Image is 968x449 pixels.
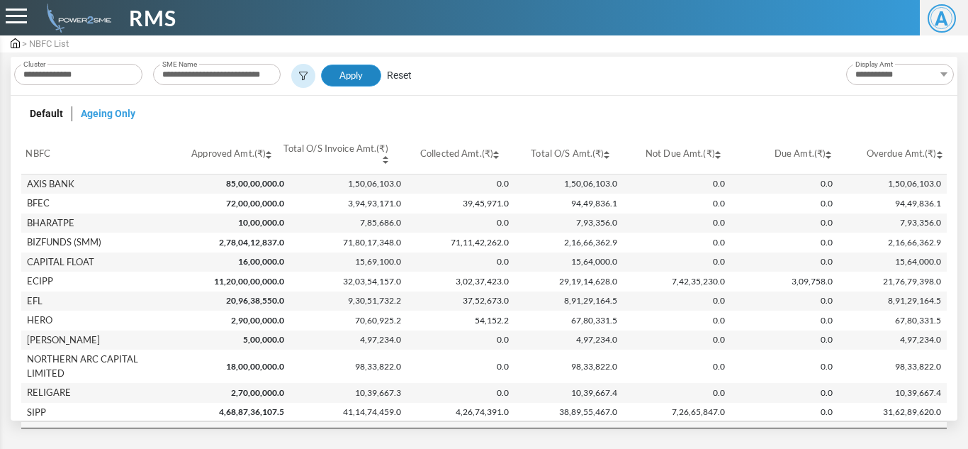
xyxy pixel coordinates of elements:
span: 15,64,000.0 [571,256,617,267]
td: 7,42,35,230.0 [623,272,731,292]
span: 54,152.2 [475,315,509,326]
td: 0.0 [731,331,838,350]
a: Bizfunds (SMM) [27,235,101,250]
td: 72,00,00,000.0 [181,194,289,214]
td: 41,14,74,459.0 [290,403,407,423]
td: 94,49,836.1 [838,194,947,214]
strong: Axis Bank [27,178,74,189]
a: BharatPe [27,216,74,231]
th: Collected Amt.(₹) : activate to sort column ascending [393,135,503,174]
td: 3,94,93,171.0 [290,194,407,214]
td: 31,62,89,620.0 [838,403,947,423]
td: 85,00,00,000.0 [181,174,289,194]
td: 1,50,06,103.0 [838,174,947,194]
td: 18,00,00,000.0 [181,350,289,383]
label: Display Amt [853,59,895,70]
strong: BFEC [27,197,50,209]
td: 21,76,79,398.0 [838,272,947,292]
th: NBFC: activate to sort column descending [21,135,165,174]
td: 2,90,00,000.0 [181,311,289,331]
td: 0.0 [731,292,838,311]
td: 0.0 [623,253,731,272]
span: 29,19,14,628.0 [559,276,617,287]
td: 98,33,822.0 [838,350,947,383]
span: RMS [129,2,176,34]
span: 37,52,673.0 [463,295,509,306]
th: Due Amt.(₹) : activate to sort column ascending [725,135,835,174]
td: 67,80,331.5 [838,311,947,331]
strong: Northern Arc Capital Limited [27,353,138,379]
td: 32,03,54,157.0 [290,272,407,292]
span: 0.0 [497,426,509,437]
td: 7,93,356.0 [838,214,947,233]
img: admin [41,4,111,33]
td: 2,70,00,000.0 [181,383,289,403]
td: 15,69,100.0 [290,253,407,272]
span: 4,97,234.0 [576,334,617,345]
span: 4,26,74,391.0 [456,406,509,417]
span: 38,89,55,467.0 [559,406,617,417]
td: 8,91,29,164.5 [838,292,947,311]
strong: Vistaar [27,426,64,437]
span: 0.0 [497,361,509,372]
span: 94,49,836.1 [571,198,617,209]
td: 0.0 [623,194,731,214]
td: 2,78,04,12,837.0 [181,233,289,253]
label: Cluster [21,59,47,70]
th: Not Due Amt.(₹) : activate to sort column ascending [614,135,725,174]
td: 71,80,17,348.0 [290,233,407,253]
td: 1,26,00,000.0 [181,422,289,442]
th: Approved Amt.(₹) : activate to sort column ascending [165,135,276,174]
label: SME Name [160,59,199,70]
td: 4,97,234.0 [290,331,407,350]
a: SIPP [27,406,46,420]
td: 0.0 [623,350,731,383]
td: 7,85,686.0 [290,214,407,233]
a: Vistaar [27,425,64,439]
td: 9,30,51,732.2 [290,292,407,311]
strong: Bizfunds (SMM) [27,236,101,248]
td: 0.0 [731,194,838,214]
a: BFEC [27,196,50,211]
span: 0.0 [497,178,509,189]
strong: BharatPe [27,217,74,228]
a: Reset [387,68,412,83]
span: 3,02,37,423.0 [456,276,509,287]
strong: EFL [27,295,43,306]
th: Total O/S Amt.(₹) : activate to sort column ascending [503,135,614,174]
span: 39,45,971.0 [463,198,509,209]
th: Overdue Amt.(₹) : activate to sort column ascending [836,135,947,174]
td: 0.0 [623,422,731,442]
strong: Hero [27,314,52,326]
td: 25,94,828.4 [838,422,947,442]
td: 31,68,517.0 [290,422,407,442]
strong: [PERSON_NAME] [27,334,100,345]
td: 10,39,667.4 [838,383,947,403]
td: 1,50,06,103.0 [290,174,407,194]
a: [PERSON_NAME] [27,333,100,348]
span: 8,91,29,164.5 [564,295,617,306]
a: NBFC [26,148,160,160]
strong: SIPP [27,406,46,418]
td: 0.0 [731,253,838,272]
a: Ageing Only [72,108,144,119]
td: 11,20,00,00,000.0 [181,272,289,292]
td: 0.0 [731,311,838,331]
strong: Capital Float [27,256,94,267]
td: 20,96,38,550.0 [181,292,289,311]
span: A [928,4,956,33]
td: 0.0 [731,383,838,403]
td: 0.0 [623,233,731,253]
span: 98,33,822.0 [571,361,617,372]
th: Total O/S Invoice Amt.(₹) : activate to sort column ascending [276,135,393,174]
td: 10,00,000.0 [181,214,289,233]
td: 0.0 [623,311,731,331]
td: 0.0 [623,383,731,403]
td: 4,68,87,36,107.5 [181,403,289,423]
a: Default [21,108,72,119]
td: 0.0 [623,331,731,350]
a: EFL [27,294,43,309]
td: 70,60,925.2 [290,311,407,331]
td: 0.0 [731,403,838,423]
a: Northern Arc Capital Limited [27,353,176,380]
